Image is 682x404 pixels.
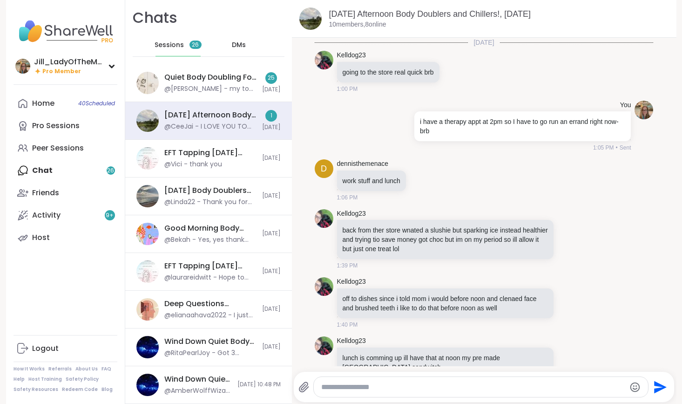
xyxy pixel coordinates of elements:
a: Redeem Code [62,386,98,393]
p: back from ther store wnated a slushie but sparking ice instead healthier and trying tio save mone... [343,226,548,253]
span: 9 + [106,212,114,219]
a: Friends [14,182,117,204]
a: dennisthemenace [337,159,389,169]
span: [DATE] [262,154,281,162]
div: 25 [265,72,277,84]
img: Tuesday Afternoon Body Doublers and Chillers!, Sep 09 [299,7,322,30]
p: lunch is comming up ill have that at noon my pre made [GEOGRAPHIC_DATA] sandwitch [343,353,548,372]
span: Sent [620,144,631,152]
div: Wind Down Quiet Body Doubling - [DATE] [164,336,257,347]
span: [DATE] [262,86,281,94]
div: Friends [32,188,59,198]
a: Host [14,226,117,249]
img: Jill_LadyOfTheMountain [15,59,30,74]
div: @Linda22 - Thank you for hosting [PERSON_NAME]! See you all later 😊 [164,198,257,207]
p: 10 members, 8 online [329,20,386,29]
div: 1 [265,110,277,122]
img: EFT Tapping Tuesday Practice, Sep 09 [136,147,159,170]
div: Quiet Body Doubling For Productivity - [DATE] [164,72,257,82]
div: Activity [32,210,61,220]
button: Emoji picker [629,382,641,393]
p: i have a therapy appt at 2pm so I have to go run an errand right now- brb [420,117,625,136]
a: Referrals [48,366,72,372]
div: @Vici - thank you [164,160,222,169]
a: Blog [101,386,113,393]
a: Kelldog23 [337,277,366,287]
div: @laurareidwitt - Hope to see you soon [164,273,257,282]
div: Deep Questions Discussion Group Part 1, [DATE] [164,299,257,309]
a: About Us [75,366,98,372]
textarea: Type your message [321,383,625,392]
div: @[PERSON_NAME] - my to do list can wait...gonaa watch my movie...[PERSON_NAME] and [PERSON_NAME].... [164,84,257,94]
span: 1:06 PM [337,193,358,202]
span: [DATE] [262,230,281,238]
div: EFT Tapping [DATE] Practice, [DATE] [164,148,257,158]
div: [DATE] Afternoon Body Doublers and Chillers!, [DATE] [164,110,257,120]
img: https://sharewell-space-live.sfo3.digitaloceanspaces.com/user-generated/f837f3be-89e4-4695-8841-a... [315,336,333,355]
div: EFT Tapping [DATE] Practice, [DATE] [164,261,257,271]
a: Host Training [28,376,62,383]
span: DMs [232,41,246,50]
a: How It Works [14,366,45,372]
span: d [321,163,327,175]
button: Send [648,377,669,397]
div: [DATE] Body Doublers and Chillers!, [DATE] [164,185,257,196]
a: Peer Sessions [14,137,117,159]
a: Pro Sessions [14,115,117,137]
span: Pro Member [42,68,81,75]
div: Jill_LadyOfTheMountain [34,57,104,67]
img: https://sharewell-space-live.sfo3.digitaloceanspaces.com/user-generated/f837f3be-89e4-4695-8841-a... [315,51,333,69]
span: 1:39 PM [337,261,358,270]
img: Deep Questions Discussion Group Part 1, Sep 08 [136,298,159,321]
a: FAQ [101,366,111,372]
span: 1:05 PM [593,144,614,152]
span: [DATE] [468,38,500,47]
h4: You [620,101,631,110]
a: Kelldog23 [337,336,366,346]
img: Wind Down Quiet Body Doubling - Monday, Sep 08 [136,336,159,358]
span: [DATE] [262,192,281,200]
h1: Chats [133,7,177,28]
span: 1:40 PM [337,321,358,329]
div: Peer Sessions [32,143,84,153]
a: [DATE] Afternoon Body Doublers and Chillers!, [DATE] [329,9,531,19]
img: https://sharewell-space-live.sfo3.digitaloceanspaces.com/user-generated/f837f3be-89e4-4695-8841-a... [315,209,333,228]
div: @CeeJai - I LOVE YOU TOO [PERSON_NAME] @SadPoet [164,122,257,131]
a: Help [14,376,25,383]
span: 1:00 PM [337,85,358,93]
span: • [616,144,618,152]
div: @elianaahava2022 - I just looked up one player board games on Amazon I’m trying 2, I’ll let you k... [164,311,257,320]
img: ShareWell Nav Logo [14,15,117,48]
div: Logout [32,343,59,354]
span: Sessions [155,41,184,50]
div: Host [32,233,50,243]
div: @AmberWolffWizard - Winding down with me [164,386,232,396]
span: 40 Scheduled [78,100,115,107]
img: EFT Tapping Sunday Practice, Sep 07 [136,260,159,283]
a: Home40Scheduled [14,92,117,115]
a: Safety Resources [14,386,58,393]
img: Tuesday Afternoon Body Doublers and Chillers!, Sep 09 [136,110,159,132]
a: Kelldog23 [337,51,366,60]
img: Quiet Body Doubling For Productivity - Tuesday, Sep 09 [136,72,159,94]
a: Logout [14,337,117,360]
span: [DATE] [262,267,281,275]
span: 26 [192,41,199,49]
div: @RitaPearlJoy - Got 3 reposts done!!! [164,349,257,358]
div: Pro Sessions [32,121,80,131]
span: [DATE] [262,305,281,313]
img: Wind Down Quiet Body Doubling - Monday, Sep 08 [136,374,159,396]
img: https://sharewell-space-live.sfo3.digitaloceanspaces.com/user-generated/2564abe4-c444-4046-864b-7... [635,101,653,119]
a: Activity9+ [14,204,117,226]
span: [DATE] [262,343,281,351]
img: Tuesday Body Doublers and Chillers!, Sep 09 [136,185,159,207]
span: [DATE] [262,123,281,131]
span: [DATE] 10:48 PM [237,381,281,389]
div: Wind Down Quiet Body Doubling - [DATE] [164,374,232,384]
div: Home [32,98,54,109]
div: Good Morning Body Doubling For Productivity, [DATE] [164,223,257,233]
p: going to the store real quick brb [343,68,434,77]
iframe: Spotlight [246,41,253,48]
p: off to dishes since i told mom i would before noon and clenaed face and brushed teeth i like to d... [343,294,548,313]
div: @Bekah - Yes, yes thank you for hosting [PERSON_NAME]! [164,235,257,245]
